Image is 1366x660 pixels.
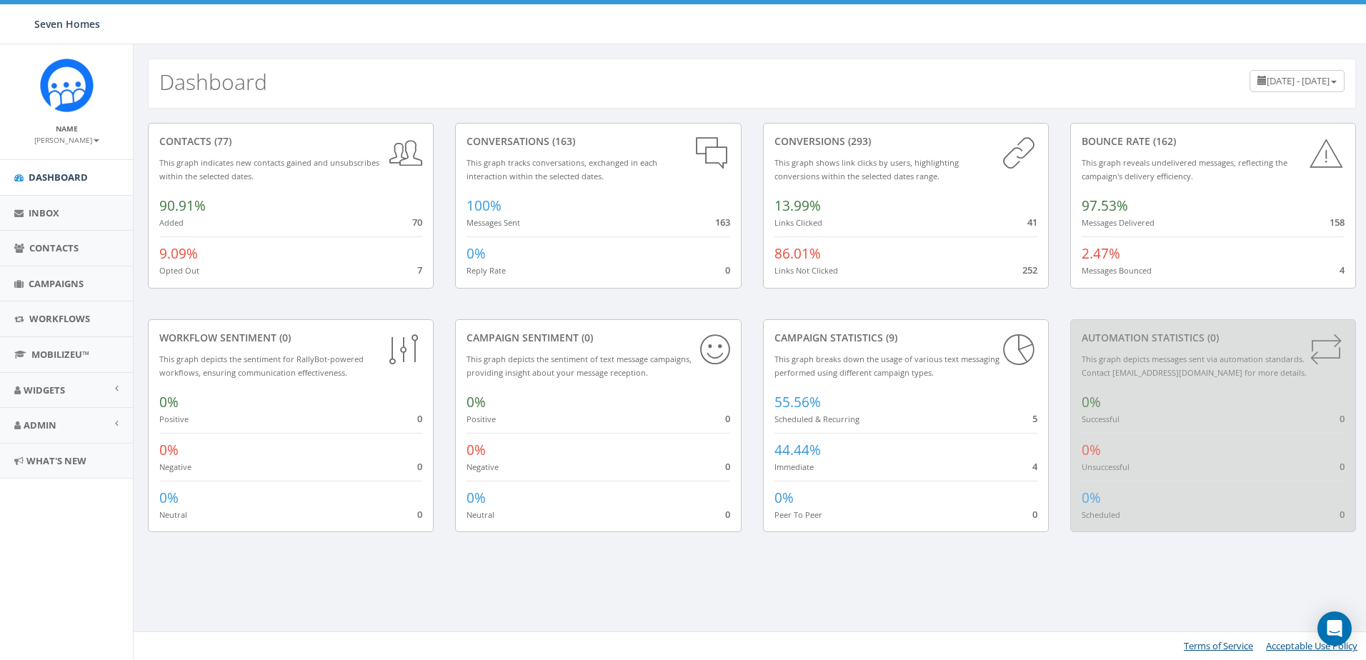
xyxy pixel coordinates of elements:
img: Rally_Corp_Icon.png [40,59,94,112]
span: 70 [412,216,422,229]
small: Negative [467,461,499,472]
span: (0) [276,331,291,344]
span: 0% [159,441,179,459]
span: 44.44% [774,441,821,459]
span: 4 [1340,264,1345,276]
span: 0% [774,489,794,507]
span: Widgets [24,384,65,396]
small: Name [56,124,78,134]
span: 7 [417,264,422,276]
small: Immediate [774,461,814,472]
span: 0% [1082,489,1101,507]
small: Unsuccessful [1082,461,1130,472]
span: 86.01% [774,244,821,263]
small: This graph reveals undelivered messages, reflecting the campaign's delivery efficiency. [1082,157,1287,181]
small: Negative [159,461,191,472]
small: Positive [467,414,496,424]
span: 0% [467,489,486,507]
div: conversions [774,134,1037,149]
span: Admin [24,419,56,431]
span: 2.47% [1082,244,1120,263]
span: (162) [1150,134,1176,148]
span: 0% [159,393,179,411]
span: 252 [1022,264,1037,276]
span: 0% [1082,393,1101,411]
small: Scheduled & Recurring [774,414,859,424]
div: contacts [159,134,422,149]
span: Inbox [29,206,59,219]
small: Positive [159,414,189,424]
span: Workflows [29,312,90,325]
span: 0 [725,264,730,276]
span: 0 [1340,412,1345,425]
h2: Dashboard [159,70,267,94]
a: Terms of Service [1184,639,1253,652]
span: 0% [159,489,179,507]
span: 97.53% [1082,196,1128,215]
small: Links Clicked [774,217,822,228]
span: 0 [725,508,730,521]
div: Campaign Statistics [774,331,1037,345]
span: (0) [1205,331,1219,344]
small: Messages Sent [467,217,520,228]
span: 0% [467,393,486,411]
div: conversations [467,134,729,149]
span: 0 [1340,508,1345,521]
span: 41 [1027,216,1037,229]
span: 0 [725,412,730,425]
a: Acceptable Use Policy [1266,639,1357,652]
div: Bounce Rate [1082,134,1345,149]
span: (0) [579,331,593,344]
small: Neutral [467,509,494,520]
span: 0% [467,441,486,459]
span: 0 [1032,508,1037,521]
span: What's New [26,454,86,467]
small: Successful [1082,414,1120,424]
small: Scheduled [1082,509,1120,520]
span: 163 [715,216,730,229]
span: MobilizeU™ [31,348,89,361]
span: Contacts [29,241,79,254]
small: Neutral [159,509,187,520]
span: 0% [1082,441,1101,459]
span: (77) [211,134,231,148]
small: This graph breaks down the usage of various text messaging performed using different campaign types. [774,354,999,378]
small: Messages Bounced [1082,265,1152,276]
span: [DATE] - [DATE] [1267,74,1330,87]
span: Seven Homes [34,17,100,31]
small: Opted Out [159,265,199,276]
span: (9) [883,331,897,344]
small: This graph depicts the sentiment for RallyBot-powered workflows, ensuring communication effective... [159,354,364,378]
small: Peer To Peer [774,509,822,520]
small: This graph shows link clicks by users, highlighting conversions within the selected dates range. [774,157,959,181]
span: Dashboard [29,171,88,184]
span: 0% [467,244,486,263]
small: Added [159,217,184,228]
span: 4 [1032,460,1037,473]
span: 55.56% [774,393,821,411]
span: 5 [1032,412,1037,425]
a: [PERSON_NAME] [34,133,99,146]
small: Messages Delivered [1082,217,1155,228]
span: 90.91% [159,196,206,215]
small: Links Not Clicked [774,265,838,276]
small: Reply Rate [467,265,506,276]
small: This graph tracks conversations, exchanged in each interaction within the selected dates. [467,157,657,181]
small: This graph indicates new contacts gained and unsubscribes within the selected dates. [159,157,379,181]
span: 0 [1340,460,1345,473]
div: Workflow Sentiment [159,331,422,345]
span: (293) [845,134,871,148]
small: This graph depicts the sentiment of text message campaigns, providing insight about your message ... [467,354,692,378]
span: 0 [417,508,422,521]
span: 13.99% [774,196,821,215]
div: Campaign Sentiment [467,331,729,345]
span: (163) [549,134,575,148]
span: 158 [1330,216,1345,229]
small: This graph depicts messages sent via automation standards. Contact [EMAIL_ADDRESS][DOMAIN_NAME] f... [1082,354,1307,378]
div: Automation Statistics [1082,331,1345,345]
span: 0 [417,460,422,473]
div: Open Intercom Messenger [1317,611,1352,646]
span: 100% [467,196,502,215]
span: 9.09% [159,244,198,263]
span: 0 [417,412,422,425]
